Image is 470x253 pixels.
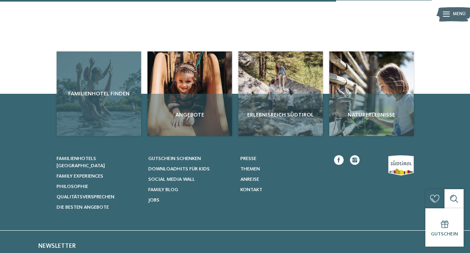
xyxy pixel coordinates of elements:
[148,187,178,192] span: Family Blog
[332,111,411,119] span: Naturerlebnisse
[57,173,141,180] a: Family Experiences
[57,155,141,170] a: Familienhotels [GEOGRAPHIC_DATA]
[240,166,260,172] span: Themen
[148,176,232,183] a: Social Media Wall
[148,198,159,203] span: Jobs
[57,156,105,168] span: Familienhotels [GEOGRAPHIC_DATA]
[148,197,232,204] a: Jobs
[57,184,88,189] span: Philosophie
[329,51,414,136] a: Familienhotels gesucht? Hier findet ihr die besten! Naturerlebnisse
[148,155,232,162] a: Gutschein schenken
[60,90,138,98] span: Familienhotel finden
[238,51,323,136] img: Familienhotels gesucht? Hier findet ihr die besten!
[431,231,458,237] span: Gutschein
[148,166,232,173] a: Downloadhits für Kids
[148,166,210,172] span: Downloadhits für Kids
[240,155,324,162] a: Presse
[242,111,320,119] span: Erlebnisreich Südtirol
[240,176,324,183] a: Anreise
[240,186,324,194] a: Kontakt
[148,156,201,161] span: Gutschein schenken
[240,187,262,192] span: Kontakt
[148,177,195,182] span: Social Media Wall
[57,205,109,210] span: Die besten Angebote
[147,51,232,136] img: Familienhotels gesucht? Hier findet ihr die besten!
[57,194,141,201] a: Qualitätsversprechen
[147,51,232,136] a: Familienhotels gesucht? Hier findet ihr die besten! Angebote
[57,204,141,211] a: Die besten Angebote
[57,174,103,179] span: Family Experiences
[240,156,256,161] span: Presse
[238,51,323,136] a: Familienhotels gesucht? Hier findet ihr die besten! Erlebnisreich Südtirol
[148,186,232,194] a: Family Blog
[38,243,76,249] span: Newsletter
[151,111,229,119] span: Angebote
[57,51,141,136] a: Familienhotels gesucht? Hier findet ihr die besten! Familienhotel finden
[57,183,141,190] a: Philosophie
[240,166,324,173] a: Themen
[425,208,464,247] a: Gutschein
[240,177,259,182] span: Anreise
[57,194,114,200] span: Qualitätsversprechen
[329,51,414,136] img: Familienhotels gesucht? Hier findet ihr die besten!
